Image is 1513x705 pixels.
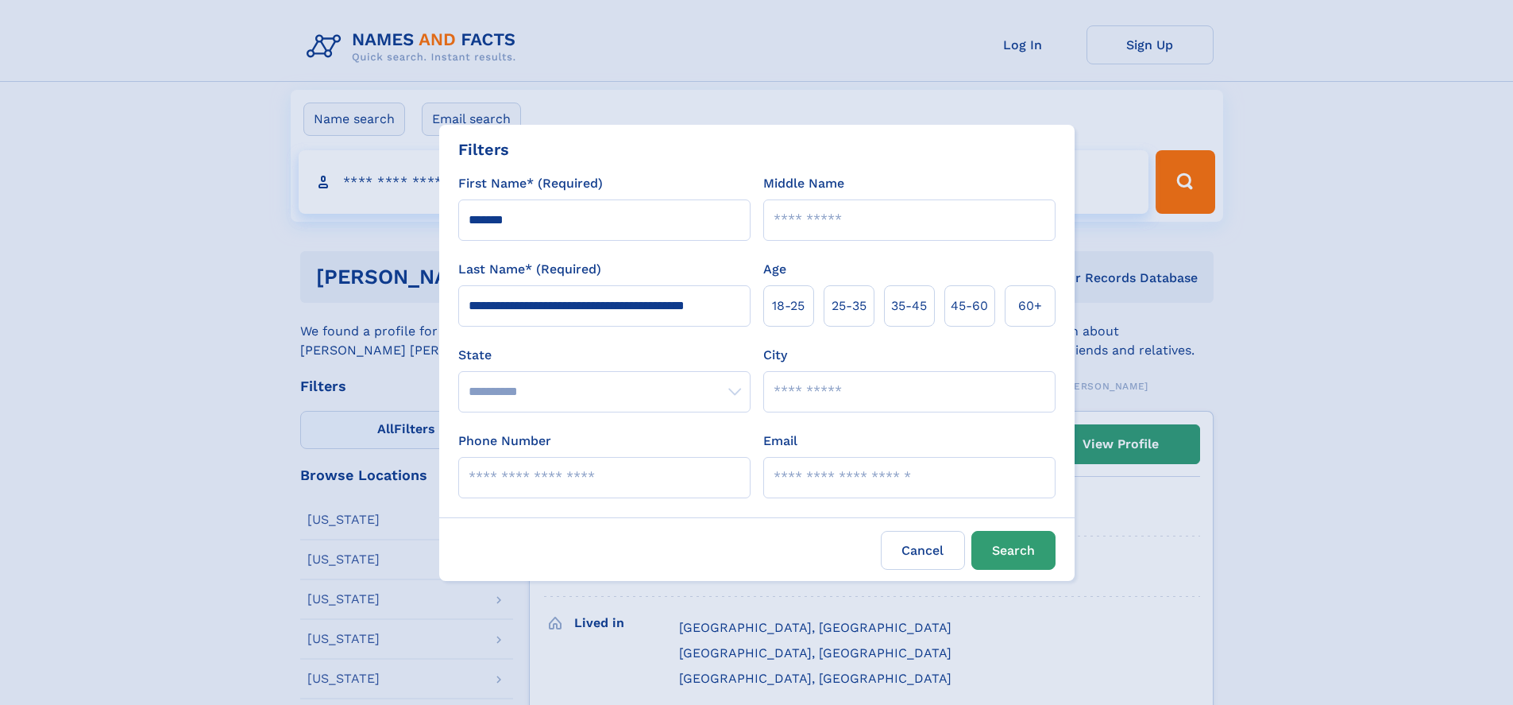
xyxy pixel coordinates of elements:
[891,296,927,316] span: 35‑45
[763,346,787,365] label: City
[951,296,988,316] span: 45‑60
[832,296,867,316] span: 25‑35
[763,260,786,279] label: Age
[1018,296,1042,316] span: 60+
[458,260,601,279] label: Last Name* (Required)
[763,432,797,451] label: Email
[881,531,965,570] label: Cancel
[458,174,603,193] label: First Name* (Required)
[458,346,751,365] label: State
[971,531,1056,570] button: Search
[772,296,805,316] span: 18‑25
[763,174,844,193] label: Middle Name
[458,138,509,161] div: Filters
[458,432,551,451] label: Phone Number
